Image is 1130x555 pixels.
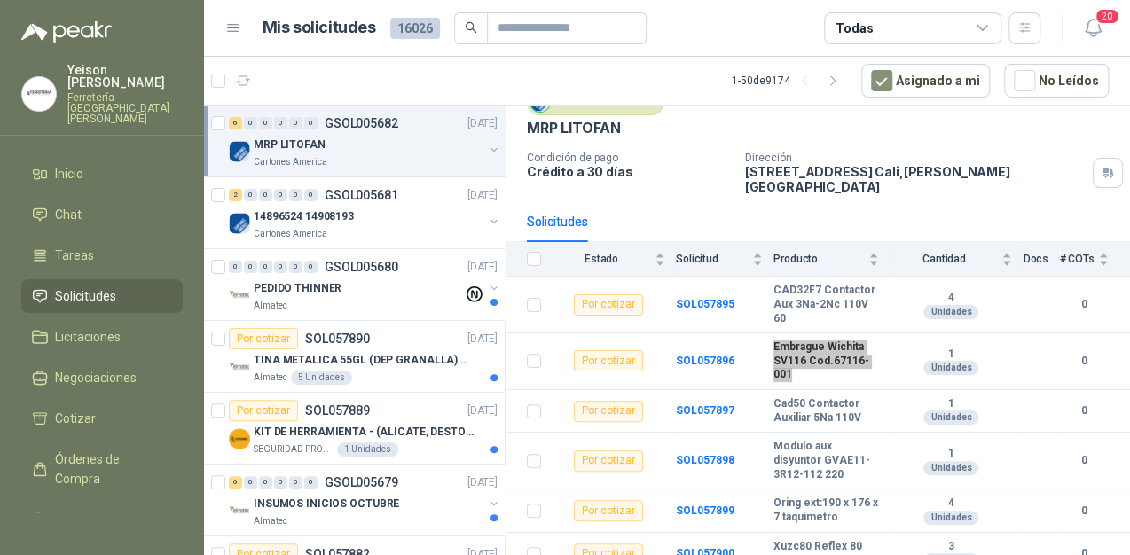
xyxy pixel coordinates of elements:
b: 4 [890,496,1012,511]
a: Chat [21,198,183,231]
p: [DATE] [467,187,498,204]
div: 0 [289,117,302,129]
a: SOL057895 [676,298,734,310]
img: Company Logo [229,141,250,162]
a: 0 0 0 0 0 0 GSOL005680[DATE] Company LogoPEDIDO THINNERAlmatec [229,256,501,313]
div: 0 [229,261,242,273]
span: Chat [55,205,82,224]
div: Por cotizar [574,350,643,371]
p: SOL057890 [305,332,370,345]
img: Company Logo [229,356,250,378]
div: 6 [229,476,242,489]
p: Condición de pago [527,152,731,164]
p: Dirección [745,152,1086,164]
p: [DATE] [467,115,498,132]
span: Solicitudes [55,286,116,306]
p: KIT DE HERRAMIENTA - (ALICATE, DESTORNILLADOR,LLAVE DE EXPANSION, CRUCETA,LLAVE FIJA) [254,424,475,441]
div: Por cotizar [574,450,643,472]
th: Cantidad [890,242,1023,277]
div: 0 [289,261,302,273]
div: 5 Unidades [291,371,352,385]
img: Logo peakr [21,21,112,43]
th: # COTs [1059,242,1130,277]
a: 6 0 0 0 0 0 GSOL005679[DATE] Company LogoINSUMOS INICIOS OCTUBREAlmatec [229,472,501,528]
a: Cotizar [21,402,183,435]
b: 4 [890,291,1012,305]
span: Tareas [55,246,94,265]
a: Negociaciones [21,361,183,395]
div: Por cotizar [574,401,643,422]
div: Solicitudes [527,212,588,231]
div: 0 [304,117,318,129]
p: [STREET_ADDRESS] Cali , [PERSON_NAME][GEOGRAPHIC_DATA] [745,164,1086,194]
div: Unidades [923,361,978,375]
b: 0 [1059,452,1109,469]
button: 20 [1077,12,1109,44]
p: GSOL005681 [325,189,398,201]
a: Inicio [21,157,183,191]
a: 2 0 0 0 0 0 GSOL005681[DATE] Company Logo14896524 14908193Cartones America [229,184,501,241]
div: Todas [836,19,873,38]
p: [DATE] [467,331,498,348]
div: 0 [274,189,287,201]
span: Negociaciones [55,368,137,387]
p: [DATE] [467,403,498,419]
b: 1 [890,348,1012,362]
b: Modulo aux disyuntor GVAE11-3R12-112 220 [773,440,879,481]
b: SOL057898 [676,454,734,466]
p: SOL057889 [305,404,370,417]
p: TINA METALICA 55GL (DEP GRANALLA) CON TAPA [254,352,475,369]
div: 2 [229,189,242,201]
p: GSOL005680 [325,261,398,273]
div: 0 [259,261,272,273]
div: 0 [304,189,318,201]
a: Solicitudes [21,279,183,313]
div: Por cotizar [229,400,298,421]
a: SOL057897 [676,404,734,417]
b: 0 [1059,296,1109,313]
th: Docs [1023,242,1059,277]
p: [DATE] [467,474,498,491]
b: Oring ext:190 x 176 x 7 taquimetro [773,496,879,524]
a: SOL057896 [676,355,734,367]
button: No Leídos [1004,64,1109,98]
p: MRP LITOFAN [527,119,621,137]
p: PEDIDO THINNER [254,280,341,297]
a: Órdenes de Compra [21,442,183,496]
div: 0 [244,261,257,273]
b: 3 [890,540,1012,554]
h1: Mis solicitudes [263,15,376,41]
div: Unidades [923,461,978,475]
span: 20 [1095,8,1119,25]
p: [DATE] [467,259,498,276]
b: 0 [1059,503,1109,520]
div: 0 [259,189,272,201]
a: Remisiones [21,503,183,536]
div: 1 - 50 de 9174 [732,66,847,95]
img: Company Logo [229,285,250,306]
div: 0 [274,261,287,273]
p: Cartones America [254,227,327,241]
div: Unidades [923,410,978,425]
span: Estado [552,253,651,265]
div: Unidades [923,305,978,319]
p: Ferretería [GEOGRAPHIC_DATA][PERSON_NAME] [67,92,183,124]
span: Cotizar [55,409,96,428]
img: Company Logo [229,428,250,449]
a: Licitaciones [21,320,183,354]
a: Por cotizarSOL057889[DATE] Company LogoKIT DE HERRAMIENTA - (ALICATE, DESTORNILLADOR,LLAVE DE EXP... [204,393,505,465]
div: Por cotizar [574,294,643,316]
span: # COTs [1059,253,1095,265]
button: Asignado a mi [861,64,990,98]
div: 0 [244,117,257,129]
span: Producto [773,253,865,265]
b: Embrague Wichita SV116 Cod.67116-001 [773,340,879,382]
p: GSOL005679 [325,476,398,489]
p: SEGURIDAD PROVISER LTDA [254,442,334,457]
p: Almatec [254,514,287,528]
div: 0 [274,476,287,489]
b: 0 [1059,353,1109,370]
